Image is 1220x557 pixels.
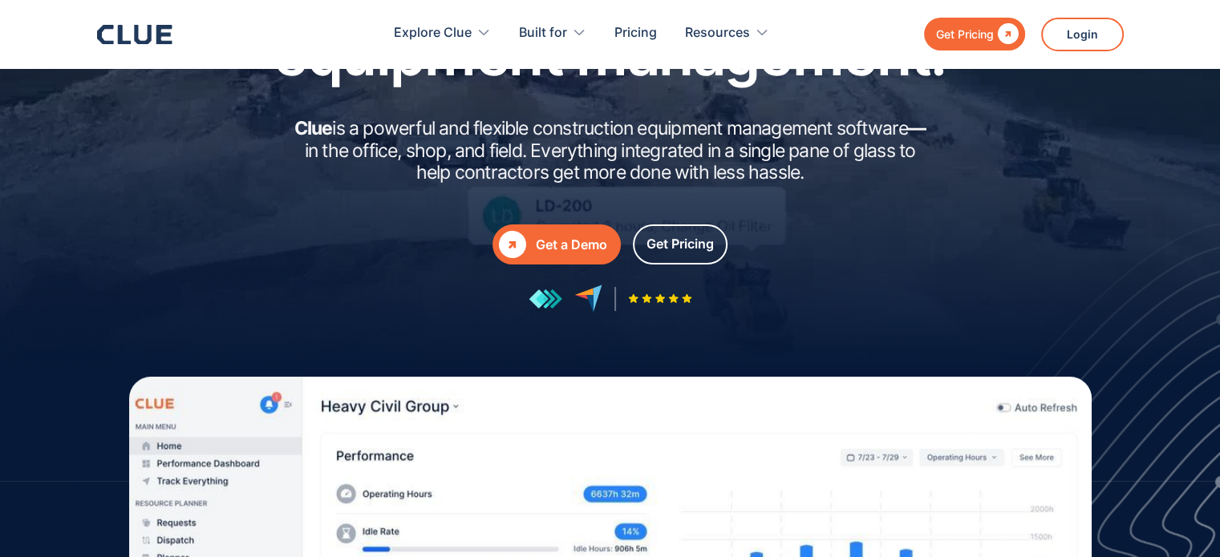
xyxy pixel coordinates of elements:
[290,118,931,184] h2: is a powerful and flexible construction equipment management software in the office, shop, and fi...
[499,231,526,258] div: 
[646,234,714,254] div: Get Pricing
[936,24,994,44] div: Get Pricing
[519,8,586,59] div: Built for
[932,333,1220,557] iframe: Chat Widget
[614,8,657,59] a: Pricing
[574,285,602,313] img: reviews at capterra
[394,8,491,59] div: Explore Clue
[924,18,1025,50] a: Get Pricing
[1041,18,1124,51] a: Login
[536,235,607,255] div: Get a Demo
[394,8,472,59] div: Explore Clue
[685,8,750,59] div: Resources
[529,289,562,309] img: reviews at getapp
[519,8,567,59] div: Built for
[492,224,621,264] a: Get a Demo
[633,224,728,264] a: Get Pricing
[994,24,1019,44] div: 
[628,293,692,304] img: Five-star rating icon
[685,8,769,59] div: Resources
[908,117,926,139] strong: —
[294,117,333,139] strong: Clue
